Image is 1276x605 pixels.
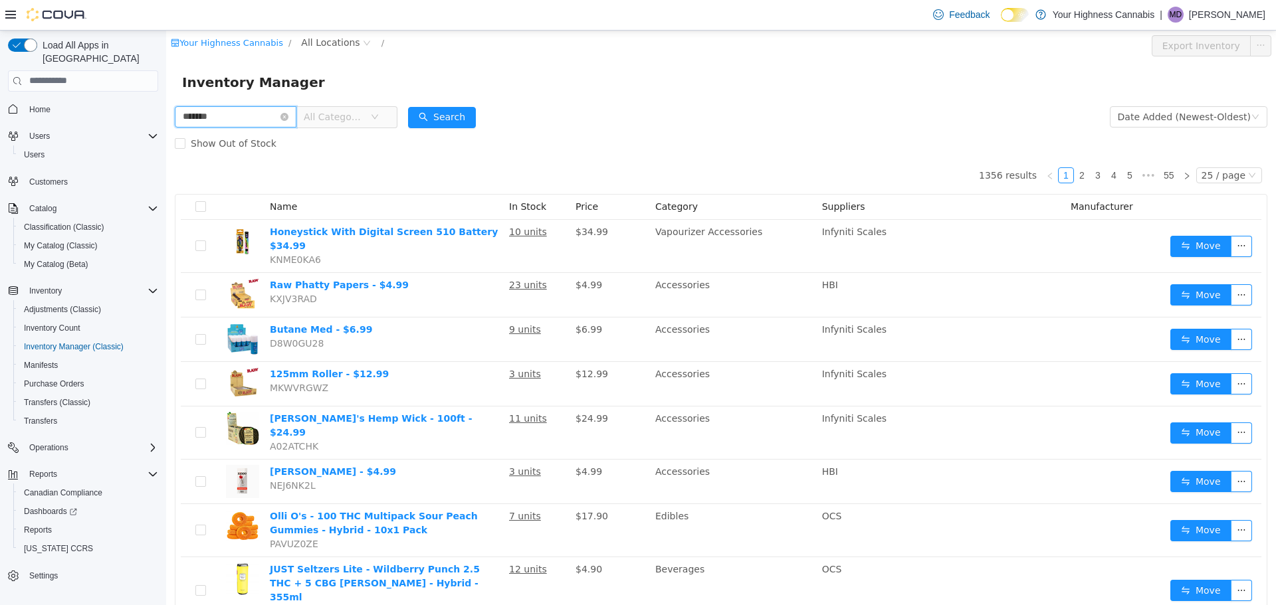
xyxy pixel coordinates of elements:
span: KNME0KA6 [104,224,155,234]
li: 5 [956,137,972,153]
button: My Catalog (Classic) [13,236,163,255]
img: Randy's Hemp Wick - 100ft - $24.99 hero shot [60,381,93,414]
button: icon: ellipsis [1065,205,1086,226]
a: 5 [956,137,971,152]
span: A02ATCHK [104,410,152,421]
button: Operations [3,438,163,457]
span: Dashboards [24,506,77,517]
span: Infyniti Scales [656,196,721,207]
a: icon: shopYour Highness Cannabis [5,7,117,17]
span: NEJ6NK2L [104,450,150,460]
img: Olli O's - 100 THC Multipack Sour Peach Gummies - Hybrid - 10x1 Pack hero shot [60,479,93,512]
span: $12.99 [409,338,442,349]
a: [US_STATE] CCRS [19,541,98,557]
button: icon: ellipsis [1065,549,1086,570]
img: JUST Seltzers Lite - Wildberry Punch 2.5 THC + 5 CBG Seltzer - Hybrid - 355ml hero shot [60,532,93,565]
span: Adjustments (Classic) [24,304,101,315]
span: Infyniti Scales [656,294,721,304]
span: Price [409,171,432,181]
span: Operations [24,440,158,456]
span: Users [24,149,45,160]
span: Reports [19,522,158,538]
button: Reports [13,521,163,539]
button: Inventory Count [13,319,163,337]
span: In Stock [343,171,380,181]
button: Home [3,100,163,119]
span: Transfers (Classic) [19,394,158,410]
u: 10 units [343,196,381,207]
span: Purchase Orders [19,376,158,392]
button: Adjustments (Classic) [13,300,163,319]
span: Inventory [24,283,158,299]
span: Infyniti Scales [656,383,721,393]
a: My Catalog (Beta) [19,256,94,272]
button: Purchase Orders [13,375,163,393]
span: My Catalog (Classic) [24,240,98,251]
button: Catalog [3,199,163,218]
li: 55 [993,137,1013,153]
span: Transfers [24,416,57,426]
u: 3 units [343,436,375,446]
a: 4 [940,137,955,152]
span: Customers [29,177,68,187]
u: 23 units [343,249,381,260]
span: MD [1170,7,1182,23]
a: Transfers [19,413,62,429]
button: icon: swapMove [1004,549,1065,570]
i: icon: down [205,82,213,92]
button: Canadian Compliance [13,483,163,502]
p: Your Highness Cannabis [1053,7,1155,23]
span: Catalog [24,201,158,216]
td: Accessories [484,242,651,287]
span: MKWVRGWZ [104,352,162,363]
span: Dashboards [19,503,158,519]
li: 2 [908,137,924,153]
button: Reports [24,466,62,482]
span: Users [24,128,158,144]
a: Home [24,102,56,118]
button: Operations [24,440,74,456]
li: Next Page [1013,137,1029,153]
div: 25 / page [1035,137,1079,152]
button: Classification (Classic) [13,218,163,236]
li: 1356 results [813,137,871,153]
td: Edibles [484,474,651,527]
img: Cova [27,8,86,21]
span: OCS [656,480,676,491]
a: Olli O's - 100 THC Multipack Sour Peach Gummies - Hybrid - 10x1 Pack [104,480,312,505]
button: icon: searchSearch [242,76,310,98]
span: Suppliers [656,171,699,181]
li: 4 [940,137,956,153]
span: ••• [972,137,993,153]
a: Canadian Compliance [19,485,108,501]
a: Honeystick With Digital Screen 510 Battery $34.99 [104,196,332,220]
img: Honeystick With Digital Screen 510 Battery $34.99 hero shot [60,195,93,228]
td: Accessories [484,287,651,331]
span: Classification (Classic) [19,219,158,235]
span: Inventory Manager (Classic) [19,339,158,355]
a: 125mm Roller - $12.99 [104,338,223,349]
button: Inventory [24,283,67,299]
span: Settings [29,570,58,581]
button: icon: swapMove [1004,298,1065,319]
span: My Catalog (Beta) [24,259,88,270]
a: My Catalog (Classic) [19,238,103,254]
span: Customers [24,173,158,190]
span: Name [104,171,131,181]
a: 2 [908,137,923,152]
span: Home [29,104,51,115]
span: Transfers (Classic) [24,397,90,408]
i: icon: left [880,141,888,149]
span: Load All Apps in [GEOGRAPHIC_DATA] [37,39,158,65]
span: Show Out of Stock [19,108,116,118]
span: $17.90 [409,480,442,491]
p: [PERSON_NAME] [1189,7,1265,23]
li: 3 [924,137,940,153]
span: Home [24,101,158,118]
span: Inventory [29,286,62,296]
a: Raw Phatty Papers - $4.99 [104,249,243,260]
button: Transfers (Classic) [13,393,163,412]
span: [US_STATE] CCRS [24,543,93,554]
span: $4.90 [409,533,436,544]
span: Settings [24,567,158,584]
